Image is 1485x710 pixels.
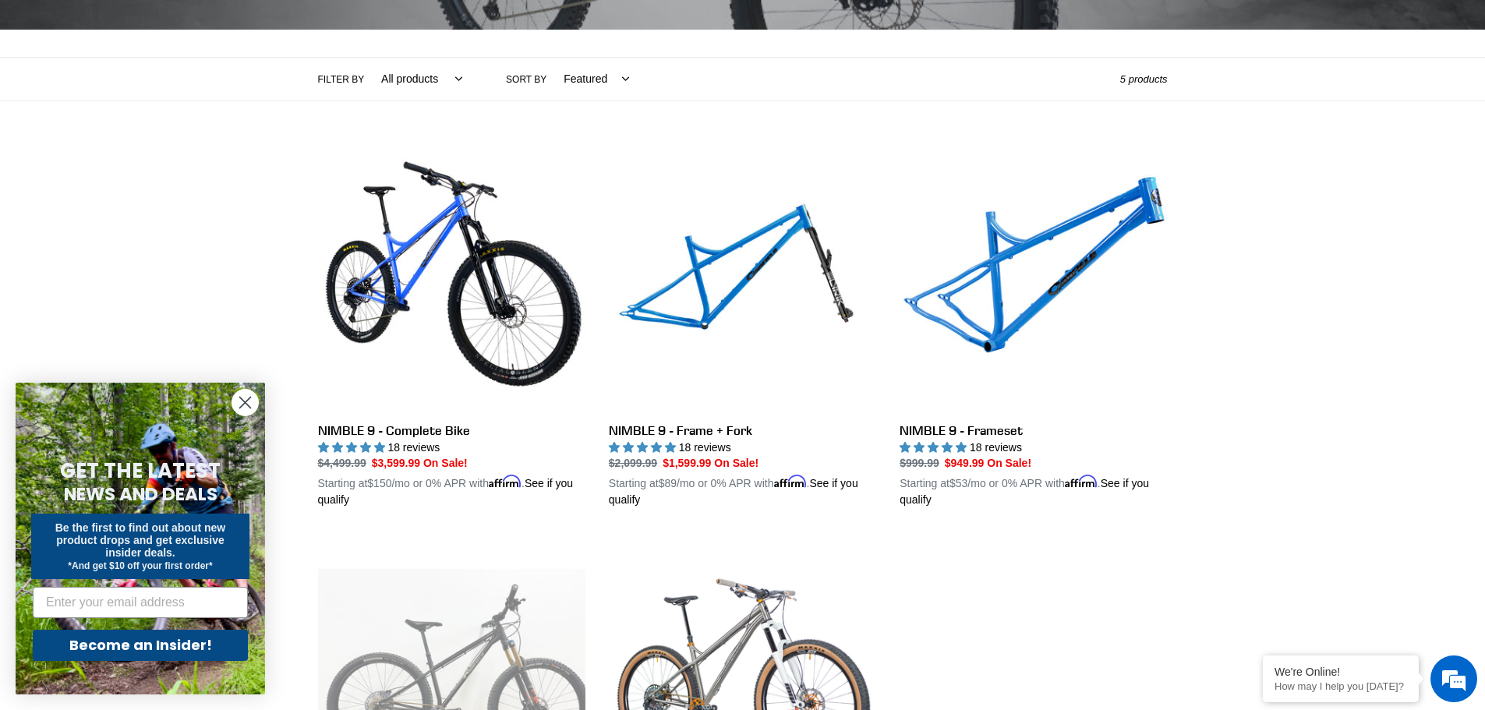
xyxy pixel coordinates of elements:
span: GET THE LATEST [60,457,221,485]
input: Enter your email address [33,587,248,618]
div: We're Online! [1275,666,1407,678]
button: Become an Insider! [33,630,248,661]
label: Filter by [318,72,365,87]
p: How may I help you today? [1275,680,1407,692]
button: Close dialog [232,389,259,416]
span: *And get $10 off your first order* [68,560,212,571]
span: NEWS AND DEALS [64,482,217,507]
span: 5 products [1120,73,1168,85]
span: Be the first to find out about new product drops and get exclusive insider deals. [55,521,226,559]
label: Sort by [506,72,546,87]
